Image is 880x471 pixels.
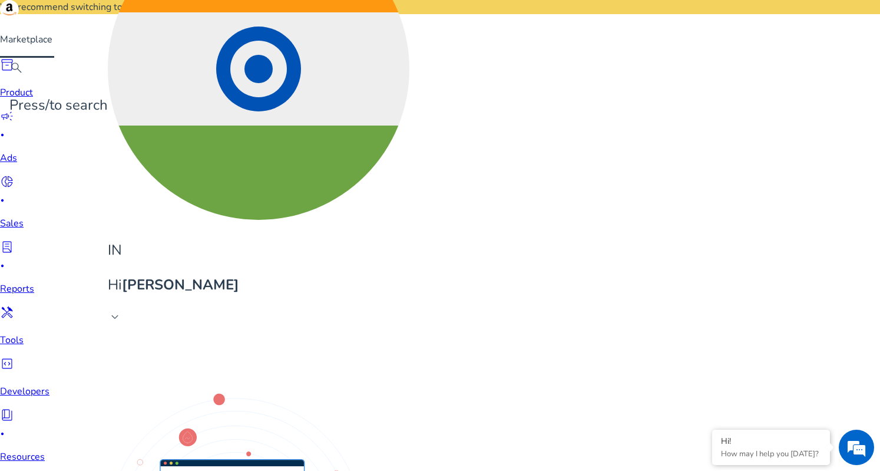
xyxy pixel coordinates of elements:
p: IN [108,240,409,261]
p: How may I help you today? [721,449,821,459]
p: Hi [108,275,409,295]
span: keyboard_arrow_down [108,310,122,324]
b: [PERSON_NAME] [122,275,239,294]
p: Press to search [9,95,108,116]
div: Hi! [721,436,821,447]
